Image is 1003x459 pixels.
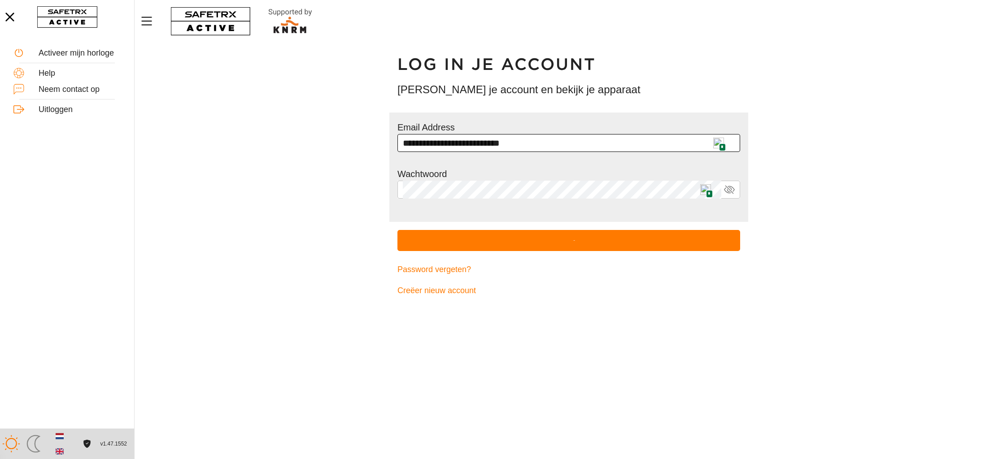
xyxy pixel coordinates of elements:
label: Email Address [397,122,455,132]
img: en.svg [56,447,64,455]
img: ContactUs.svg [13,84,24,95]
img: Help.svg [13,68,24,78]
a: Licentieovereenkomst [81,440,93,447]
button: v1.47.1552 [95,437,132,451]
h1: Log in je account [397,54,740,75]
img: ModeLight.svg [2,435,20,453]
img: ModeDark.svg [25,435,43,453]
div: Neem contact op [39,85,121,95]
img: npw-badge-icon.svg [700,184,711,195]
div: Uitloggen [39,105,121,115]
a: Creëer nieuw account [397,280,740,301]
span: Creëer nieuw account [397,284,476,298]
label: Wachtwoord [397,169,447,179]
img: npw-badge-icon.svg [713,138,724,148]
button: Dutch [52,429,67,444]
button: English [52,444,67,459]
img: nl.svg [56,432,64,440]
div: Help [39,69,121,78]
span: Password vergeten? [397,263,471,277]
button: Menu [139,12,161,30]
a: Password vergeten? [397,259,740,280]
span: v1.47.1552 [100,439,127,449]
div: Activeer mijn horloge [39,48,121,58]
h3: [PERSON_NAME] je account en bekijk je apparaat [397,82,740,97]
img: RescueLogo.svg [258,7,323,36]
